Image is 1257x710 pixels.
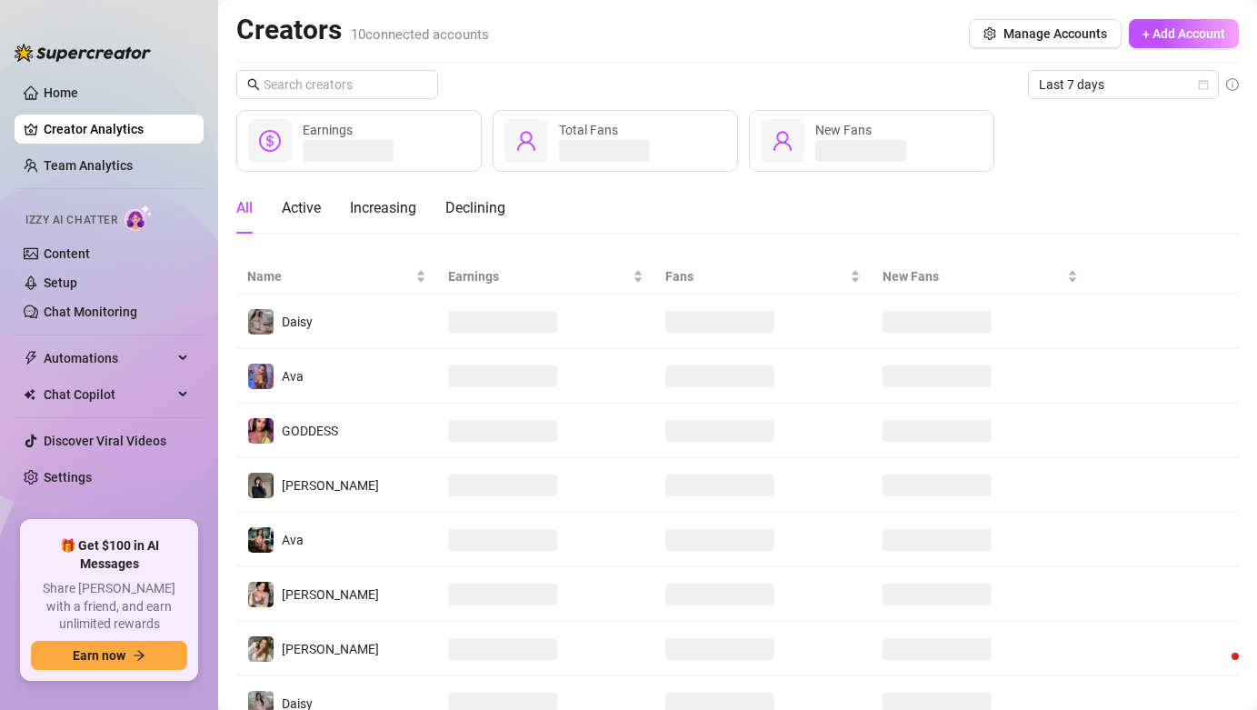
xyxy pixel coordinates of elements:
[133,649,145,662] span: arrow-right
[247,78,260,91] span: search
[1198,79,1209,90] span: calendar
[15,44,151,62] img: logo-BBDzfeDw.svg
[264,75,413,95] input: Search creators
[1039,71,1208,98] span: Last 7 days
[282,642,379,656] span: [PERSON_NAME]
[31,580,187,634] span: Share [PERSON_NAME] with a friend, and earn unlimited rewards
[282,369,304,384] span: Ava
[883,266,1063,286] span: New Fans
[31,537,187,573] span: 🎁 Get $100 in AI Messages
[282,478,379,493] span: [PERSON_NAME]
[44,434,166,448] a: Discover Viral Videos
[236,13,489,47] h2: Creators
[248,636,274,662] img: Paige
[44,344,173,373] span: Automations
[282,587,379,602] span: [PERSON_NAME]
[445,197,505,219] div: Declining
[1226,78,1239,91] span: info-circle
[654,259,872,295] th: Fans
[44,115,189,144] a: Creator Analytics
[125,205,153,231] img: AI Chatter
[248,364,274,389] img: Ava
[1142,26,1225,41] span: + Add Account
[559,123,618,137] span: Total Fans
[31,641,187,670] button: Earn nowarrow-right
[1129,19,1239,48] button: + Add Account
[351,26,489,43] span: 10 connected accounts
[248,473,274,498] img: Anna
[282,197,321,219] div: Active
[247,266,412,286] span: Name
[772,130,793,152] span: user
[44,380,173,409] span: Chat Copilot
[969,19,1122,48] button: Manage Accounts
[24,388,35,401] img: Chat Copilot
[259,130,281,152] span: dollar-circle
[44,85,78,100] a: Home
[303,123,353,137] span: Earnings
[815,123,872,137] span: New Fans
[44,158,133,173] a: Team Analytics
[44,470,92,485] a: Settings
[872,259,1089,295] th: New Fans
[248,582,274,607] img: Jenna
[282,315,313,329] span: Daisy
[248,527,274,553] img: Ava
[236,197,253,219] div: All
[236,259,437,295] th: Name
[73,648,125,663] span: Earn now
[24,351,38,365] span: thunderbolt
[282,424,338,438] span: GODDESS
[282,533,304,547] span: Ava
[983,27,996,40] span: setting
[25,212,117,229] span: Izzy AI Chatter
[1195,648,1239,692] iframe: Intercom live chat
[665,266,846,286] span: Fans
[437,259,654,295] th: Earnings
[248,309,274,335] img: Daisy
[515,130,537,152] span: user
[44,275,77,290] a: Setup
[350,197,416,219] div: Increasing
[1003,26,1107,41] span: Manage Accounts
[44,246,90,261] a: Content
[448,266,629,286] span: Earnings
[44,305,137,319] a: Chat Monitoring
[248,418,274,444] img: GODDESS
